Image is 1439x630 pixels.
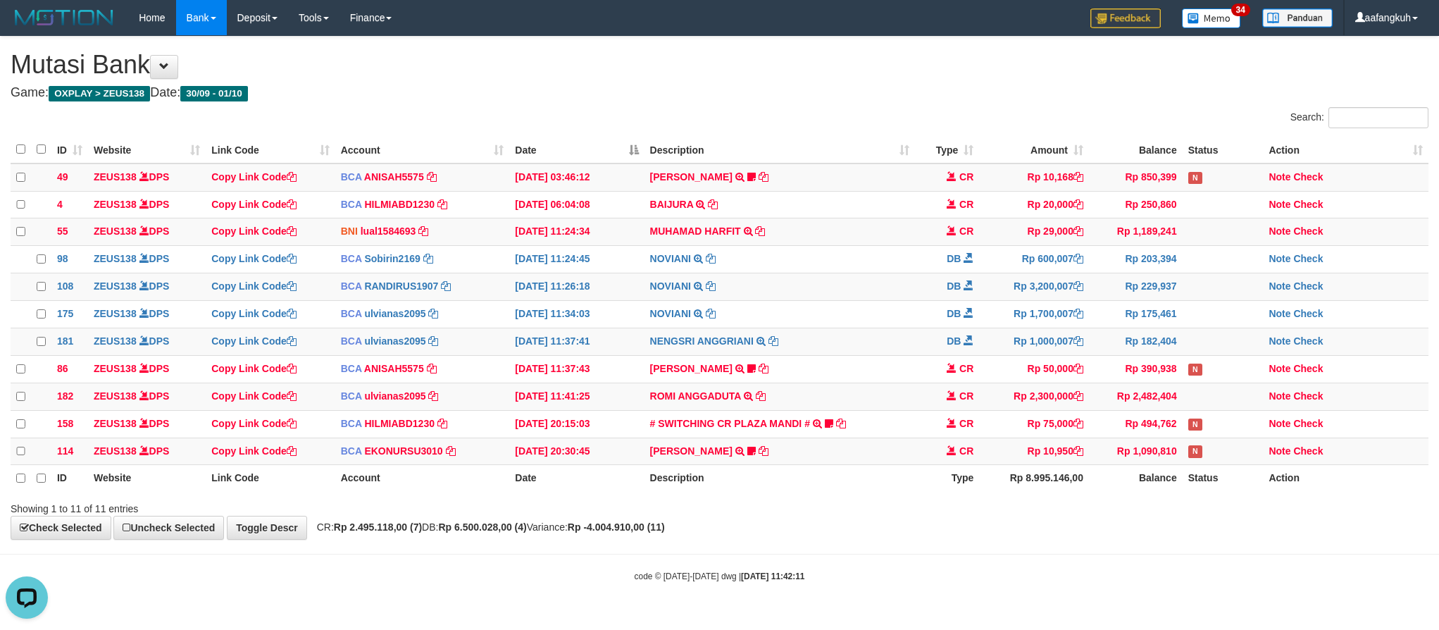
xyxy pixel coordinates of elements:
th: Account [335,465,510,492]
a: Copy AHMAD AGUSTI to clipboard [759,445,768,457]
a: Copy HILMIABD1230 to clipboard [437,418,447,429]
th: Status [1183,136,1264,163]
td: [DATE] 20:30:45 [509,438,644,465]
a: ZEUS138 [94,390,137,402]
a: MUHAMAD HARFIT [650,226,741,237]
a: Check [1293,171,1323,183]
a: NOVIANI [650,308,691,319]
td: Rp 600,007 [979,246,1089,273]
td: [DATE] 06:04:08 [509,191,644,218]
a: NOVIANI [650,280,691,292]
a: ZEUS138 [94,253,137,264]
span: Has Note [1188,445,1202,457]
span: 86 [57,363,68,374]
td: Rp 229,937 [1089,273,1183,301]
a: Copy Link Code [211,445,297,457]
a: Copy Rp 20,000 to clipboard [1073,199,1083,210]
span: BCA [341,280,362,292]
img: Button%20Memo.svg [1182,8,1241,28]
a: Check [1293,445,1323,457]
span: DB [947,253,961,264]
span: DB [947,308,961,319]
span: 55 [57,226,68,237]
a: Copy NOVIANI to clipboard [706,280,716,292]
h4: Game: Date: [11,86,1428,100]
a: Copy Rp 1,700,007 to clipboard [1073,308,1083,319]
a: ROMI ANGGADUTA [650,390,741,402]
a: Copy Link Code [211,363,297,374]
td: Rp 50,000 [979,355,1089,383]
td: Rp 203,394 [1089,246,1183,273]
a: RANDIRUS1907 [364,280,438,292]
a: Copy ulvianas2095 to clipboard [428,335,438,347]
a: Check [1293,199,1323,210]
a: ZEUS138 [94,226,137,237]
a: lual1584693 [361,226,416,237]
a: Copy Sobirin2169 to clipboard [423,253,433,264]
span: 30/09 - 01/10 [180,86,248,101]
td: Rp 182,404 [1089,328,1183,355]
th: Description: activate to sort column ascending [644,136,915,163]
span: BCA [341,253,362,264]
a: Note [1269,390,1290,402]
span: BCA [341,171,362,183]
a: Copy EKONURSU3010 to clipboard [446,445,456,457]
a: Copy Link Code [211,418,297,429]
th: Website: activate to sort column ascending [88,136,206,163]
a: EKONURSU3010 [364,445,442,457]
strong: Rp 2.495.118,00 (7) [334,521,422,533]
a: Check [1293,418,1323,429]
span: BCA [341,308,362,319]
th: Status [1183,465,1264,492]
a: Note [1269,363,1290,374]
a: ZEUS138 [94,335,137,347]
td: [DATE] 03:46:12 [509,163,644,191]
span: 181 [57,335,73,347]
span: 49 [57,171,68,183]
input: Search: [1328,107,1428,128]
th: Action [1263,465,1428,492]
a: Check Selected [11,516,111,540]
img: MOTION_logo.png [11,7,118,28]
a: Copy BAIJURA to clipboard [708,199,718,210]
a: Uncheck Selected [113,516,224,540]
td: Rp 1,700,007 [979,301,1089,328]
td: DPS [88,273,206,301]
th: Date [509,465,644,492]
td: Rp 10,168 [979,163,1089,191]
th: Type [915,465,979,492]
a: Copy INA PAUJANAH to clipboard [759,171,768,183]
a: Copy Rp 50,000 to clipboard [1073,363,1083,374]
td: Rp 2,300,000 [979,383,1089,410]
a: Copy Rp 600,007 to clipboard [1073,253,1083,264]
a: Copy MUHAMAD HARFIT to clipboard [755,226,765,237]
span: DB [947,280,961,292]
td: DPS [88,438,206,465]
a: Copy Link Code [211,253,297,264]
a: ZEUS138 [94,308,137,319]
a: Note [1269,308,1290,319]
span: BCA [341,418,362,429]
span: Has Note [1188,419,1202,431]
span: 98 [57,253,68,264]
a: ANISAH5575 [364,363,424,374]
span: CR [959,226,973,237]
a: Copy Rp 3,200,007 to clipboard [1073,280,1083,292]
td: Rp 29,000 [979,218,1089,246]
td: Rp 494,762 [1089,410,1183,438]
span: BCA [341,335,362,347]
a: Copy RIZKY RAMADH to clipboard [759,363,768,374]
td: [DATE] 11:34:03 [509,301,644,328]
a: Toggle Descr [227,516,307,540]
th: ID: activate to sort column ascending [51,136,88,163]
td: Rp 10,950 [979,438,1089,465]
a: Copy ulvianas2095 to clipboard [428,308,438,319]
h1: Mutasi Bank [11,51,1428,79]
th: Date: activate to sort column descending [509,136,644,163]
a: ulvianas2095 [364,390,425,402]
th: Action: activate to sort column ascending [1263,136,1428,163]
a: Copy RANDIRUS1907 to clipboard [441,280,451,292]
th: Balance [1089,136,1183,163]
a: Note [1269,226,1290,237]
a: Copy Rp 10,950 to clipboard [1073,445,1083,457]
